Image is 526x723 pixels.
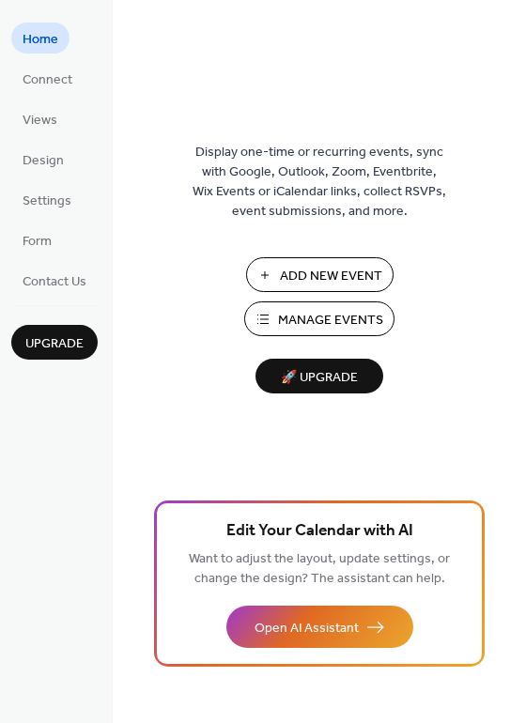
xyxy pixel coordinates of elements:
[255,359,383,393] button: 🚀 Upgrade
[278,311,383,331] span: Manage Events
[23,192,71,211] span: Settings
[11,184,83,215] a: Settings
[280,267,382,286] span: Add New Event
[226,606,413,648] button: Open AI Assistant
[267,365,372,391] span: 🚀 Upgrade
[25,334,84,354] span: Upgrade
[189,546,450,592] span: Want to adjust the layout, update settings, or change the design? The assistant can help.
[246,257,394,292] button: Add New Event
[11,23,70,54] a: Home
[226,518,413,545] span: Edit Your Calendar with AI
[23,70,72,90] span: Connect
[11,265,98,296] a: Contact Us
[11,144,75,175] a: Design
[11,63,84,94] a: Connect
[23,111,57,131] span: Views
[23,30,58,50] span: Home
[11,325,98,360] button: Upgrade
[11,224,63,255] a: Form
[255,619,359,638] span: Open AI Assistant
[23,232,52,252] span: Form
[11,103,69,134] a: Views
[193,143,446,222] span: Display one-time or recurring events, sync with Google, Outlook, Zoom, Eventbrite, Wix Events or ...
[23,151,64,171] span: Design
[244,301,394,336] button: Manage Events
[23,272,86,292] span: Contact Us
